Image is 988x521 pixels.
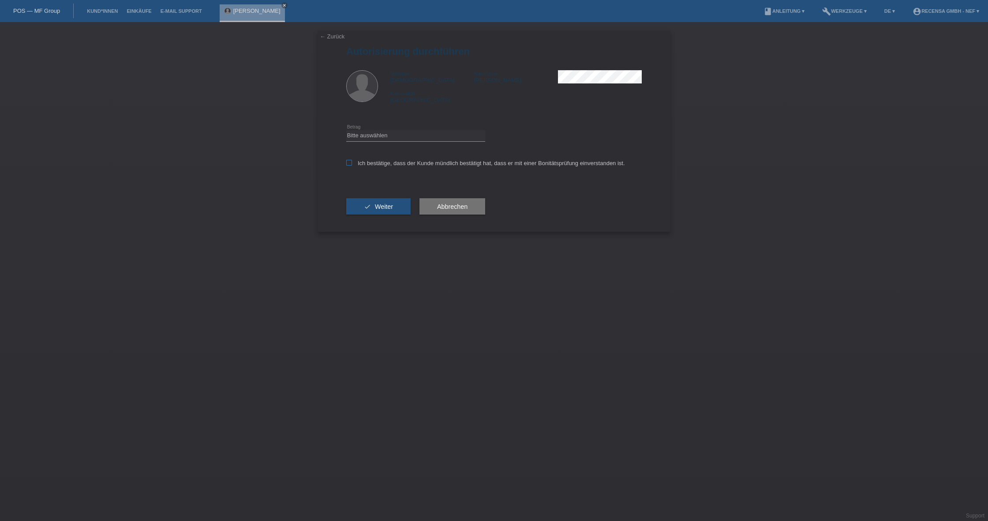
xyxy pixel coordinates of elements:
[346,198,411,215] button: check Weiter
[390,70,474,83] div: [DEMOGRAPHIC_DATA]
[346,160,625,166] label: Ich bestätige, dass der Kunde mündlich bestätigt hat, dass er mit einer Bonitätsprüfung einversta...
[818,8,871,14] a: buildWerkzeuge ▾
[913,7,921,16] i: account_circle
[122,8,156,14] a: Einkäufe
[822,7,831,16] i: build
[419,198,485,215] button: Abbrechen
[375,203,393,210] span: Weiter
[759,8,809,14] a: bookAnleitung ▾
[880,8,899,14] a: DE ▾
[390,90,474,103] div: [GEOGRAPHIC_DATA]
[13,8,60,14] a: POS — MF Group
[390,91,415,96] span: Nationalität
[282,3,287,8] i: close
[364,203,371,210] i: check
[320,33,344,40] a: ← Zurück
[474,70,558,83] div: [PERSON_NAME]
[281,2,288,8] a: close
[966,513,984,519] a: Support
[474,71,498,76] span: Nachname
[763,7,772,16] i: book
[233,8,281,14] a: [PERSON_NAME]
[346,46,642,57] h1: Autorisierung durchführen
[908,8,984,14] a: account_circleRecensa GmbH - Nef ▾
[156,8,206,14] a: E-Mail Support
[390,71,410,76] span: Vorname
[437,203,468,210] span: Abbrechen
[82,8,122,14] a: Kund*innen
